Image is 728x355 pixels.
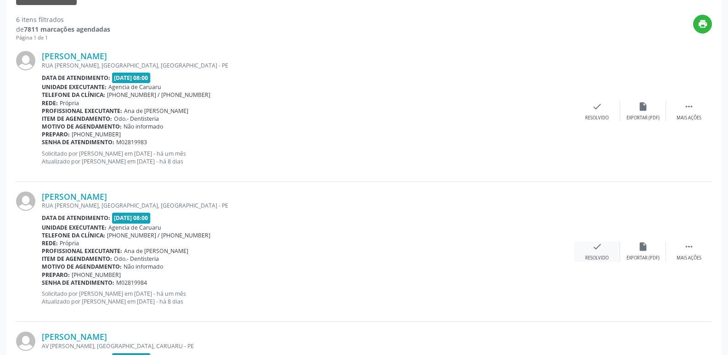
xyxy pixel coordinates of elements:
[108,83,161,91] span: Agencia de Caruaru
[116,138,147,146] span: M02819983
[42,123,122,130] b: Motivo de agendamento:
[16,15,110,24] div: 6 itens filtrados
[107,91,210,99] span: [PHONE_NUMBER] / [PHONE_NUMBER]
[42,74,110,82] b: Data de atendimento:
[42,150,574,165] p: Solicitado por [PERSON_NAME] em [DATE] - há um mês Atualizado por [PERSON_NAME] em [DATE] - há 8 ...
[124,107,188,115] span: Ana de [PERSON_NAME]
[42,239,58,247] b: Rede:
[693,15,712,34] button: print
[124,123,163,130] span: Não informado
[72,130,121,138] span: [PHONE_NUMBER]
[60,239,79,247] span: Própria
[626,115,660,121] div: Exportar (PDF)
[42,279,114,287] b: Senha de atendimento:
[42,231,105,239] b: Telefone da clínica:
[585,255,609,261] div: Resolvido
[60,99,79,107] span: Própria
[42,247,122,255] b: Profissional executante:
[42,62,574,69] div: RUA [PERSON_NAME], [GEOGRAPHIC_DATA], [GEOGRAPHIC_DATA] - PE
[592,242,602,252] i: check
[677,115,701,121] div: Mais ações
[42,138,114,146] b: Senha de atendimento:
[42,271,70,279] b: Preparo:
[42,224,107,231] b: Unidade executante:
[16,332,35,351] img: img
[42,202,574,209] div: RUA [PERSON_NAME], [GEOGRAPHIC_DATA], [GEOGRAPHIC_DATA] - PE
[116,279,147,287] span: M02819984
[16,192,35,211] img: img
[107,231,210,239] span: [PHONE_NUMBER] / [PHONE_NUMBER]
[698,19,708,29] i: print
[42,91,105,99] b: Telefone da clínica:
[108,224,161,231] span: Agencia de Caruaru
[684,101,694,112] i: 
[124,263,163,270] span: Não informado
[114,255,159,263] span: Odo.- Dentisteria
[124,247,188,255] span: Ana de [PERSON_NAME]
[112,73,151,83] span: [DATE] 08:00
[684,242,694,252] i: 
[16,24,110,34] div: de
[638,101,648,112] i: insert_drive_file
[585,115,609,121] div: Resolvido
[42,130,70,138] b: Preparo:
[42,107,122,115] b: Profissional executante:
[42,263,122,270] b: Motivo de agendamento:
[114,115,159,123] span: Odo.- Dentisteria
[72,271,121,279] span: [PHONE_NUMBER]
[42,192,107,202] a: [PERSON_NAME]
[42,332,107,342] a: [PERSON_NAME]
[42,255,112,263] b: Item de agendamento:
[42,342,574,350] div: AV [PERSON_NAME], [GEOGRAPHIC_DATA], CARUARU - PE
[42,214,110,222] b: Data de atendimento:
[112,213,151,223] span: [DATE] 08:00
[677,255,701,261] div: Mais ações
[42,51,107,61] a: [PERSON_NAME]
[42,290,574,305] p: Solicitado por [PERSON_NAME] em [DATE] - há um mês Atualizado por [PERSON_NAME] em [DATE] - há 8 ...
[42,99,58,107] b: Rede:
[42,115,112,123] b: Item de agendamento:
[16,34,110,42] div: Página 1 de 1
[592,101,602,112] i: check
[16,51,35,70] img: img
[42,83,107,91] b: Unidade executante:
[24,25,110,34] strong: 7811 marcações agendadas
[626,255,660,261] div: Exportar (PDF)
[638,242,648,252] i: insert_drive_file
